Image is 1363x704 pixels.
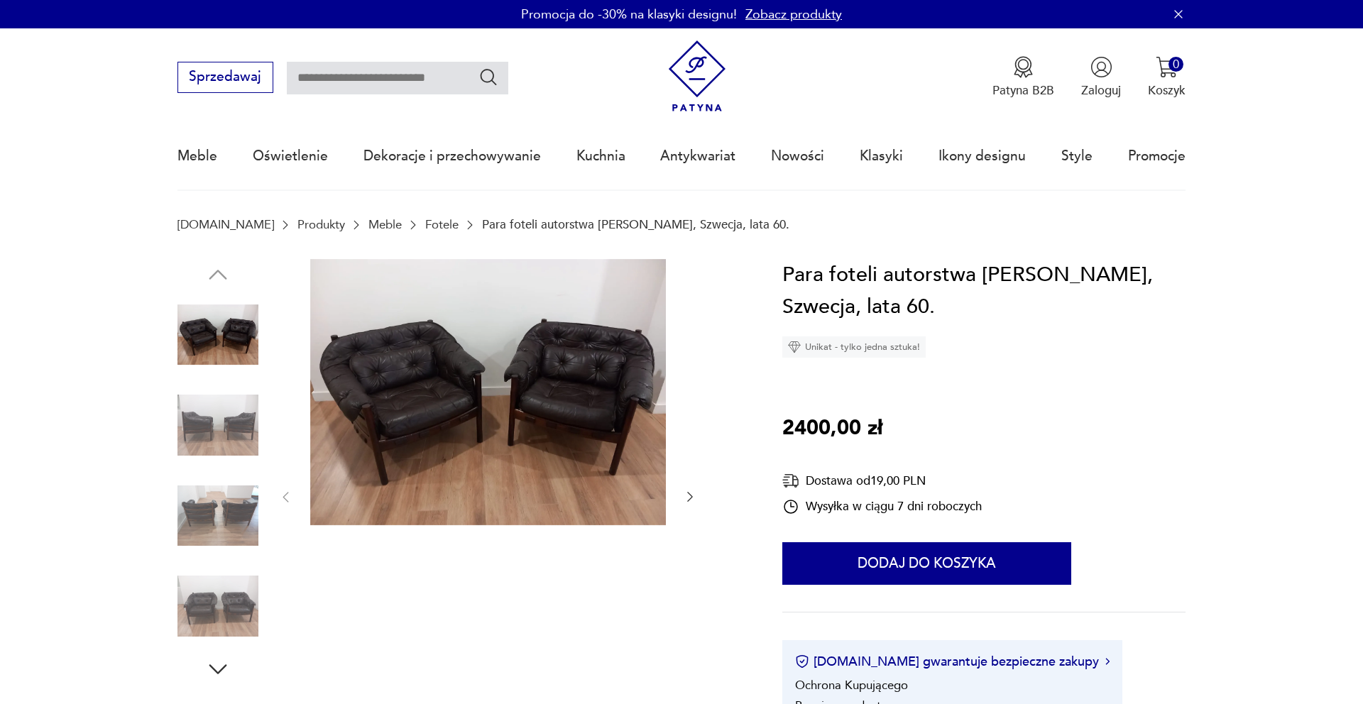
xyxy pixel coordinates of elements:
a: Meble [368,218,402,231]
a: Klasyki [860,123,903,189]
a: Kuchnia [576,123,625,189]
p: 2400,00 zł [782,412,882,445]
button: Szukaj [478,67,499,87]
p: Zaloguj [1081,82,1121,99]
img: Ikona medalu [1012,56,1034,78]
p: Koszyk [1148,82,1186,99]
img: Zdjęcie produktu Para foteli autorstwa Arne Norella, Szwecja, lata 60. [177,385,258,466]
div: Dostawa od 19,00 PLN [782,472,982,490]
button: [DOMAIN_NAME] gwarantuje bezpieczne zakupy [795,653,1110,671]
button: 0Koszyk [1148,56,1186,99]
p: Para foteli autorstwa [PERSON_NAME], Szwecja, lata 60. [482,218,789,231]
button: Sprzedawaj [177,62,273,93]
a: Antykwariat [660,123,735,189]
a: Promocje [1128,123,1186,189]
img: Zdjęcie produktu Para foteli autorstwa Arne Norella, Szwecja, lata 60. [177,566,258,647]
a: Nowości [771,123,824,189]
div: Unikat - tylko jedna sztuka! [782,336,926,358]
img: Ikona diamentu [788,341,801,353]
p: Promocja do -30% na klasyki designu! [521,6,737,23]
a: Sprzedawaj [177,72,273,84]
img: Ikona strzałki w prawo [1105,658,1110,665]
button: Patyna B2B [992,56,1054,99]
img: Ikona koszyka [1156,56,1178,78]
img: Zdjęcie produktu Para foteli autorstwa Arne Norella, Szwecja, lata 60. [310,259,666,526]
a: Style [1061,123,1093,189]
a: [DOMAIN_NAME] [177,218,274,231]
a: Ikony designu [938,123,1026,189]
li: Ochrona Kupującego [795,677,908,693]
img: Ikonka użytkownika [1090,56,1112,78]
img: Zdjęcie produktu Para foteli autorstwa Arne Norella, Szwecja, lata 60. [177,475,258,556]
a: Ikona medaluPatyna B2B [992,56,1054,99]
div: 0 [1168,57,1183,72]
img: Ikona certyfikatu [795,654,809,669]
div: Wysyłka w ciągu 7 dni roboczych [782,498,982,515]
button: Dodaj do koszyka [782,542,1071,585]
img: Zdjęcie produktu Para foteli autorstwa Arne Norella, Szwecja, lata 60. [177,295,258,375]
img: Patyna - sklep z meblami i dekoracjami vintage [662,40,733,112]
button: Zaloguj [1081,56,1121,99]
img: Ikona dostawy [782,472,799,490]
a: Produkty [297,218,345,231]
a: Meble [177,123,217,189]
a: Fotele [425,218,459,231]
a: Oświetlenie [253,123,328,189]
h1: Para foteli autorstwa [PERSON_NAME], Szwecja, lata 60. [782,259,1186,324]
a: Zobacz produkty [745,6,842,23]
p: Patyna B2B [992,82,1054,99]
a: Dekoracje i przechowywanie [363,123,541,189]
